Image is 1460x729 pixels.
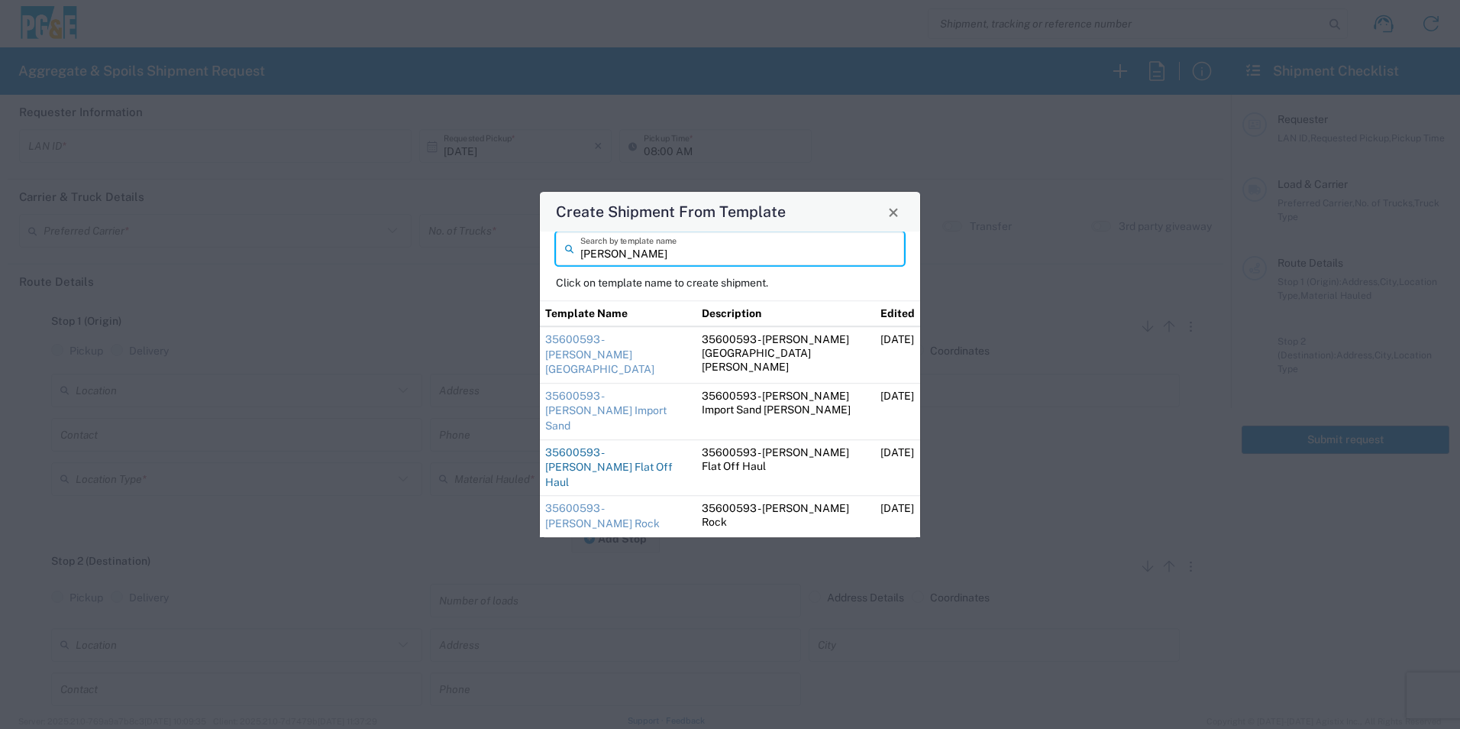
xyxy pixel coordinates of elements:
[545,446,673,488] a: 35600593 - [PERSON_NAME] Flat Off Haul
[875,301,920,327] th: Edited
[556,201,786,223] h4: Create Shipment From Template
[875,384,920,440] td: [DATE]
[696,496,875,537] td: 35600593 - [PERSON_NAME] Rock
[696,384,875,440] td: 35600593 - [PERSON_NAME] Import Sand [PERSON_NAME]
[696,439,875,496] td: 35600593 - [PERSON_NAME] Flat Off Haul
[875,439,920,496] td: [DATE]
[556,276,904,290] p: Click on template name to create shipment.
[883,201,904,222] button: Close
[545,503,660,530] a: 35600593 - [PERSON_NAME] Rock
[545,390,667,432] a: 35600593 - [PERSON_NAME] Import Sand
[540,301,696,327] th: Template Name
[875,496,920,537] td: [DATE]
[696,301,875,327] th: Description
[875,326,920,383] td: [DATE]
[545,333,654,375] a: 35600593 - [PERSON_NAME][GEOGRAPHIC_DATA]
[696,326,875,383] td: 35600593 - [PERSON_NAME][GEOGRAPHIC_DATA][PERSON_NAME]
[540,300,920,537] table: Shipment templates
